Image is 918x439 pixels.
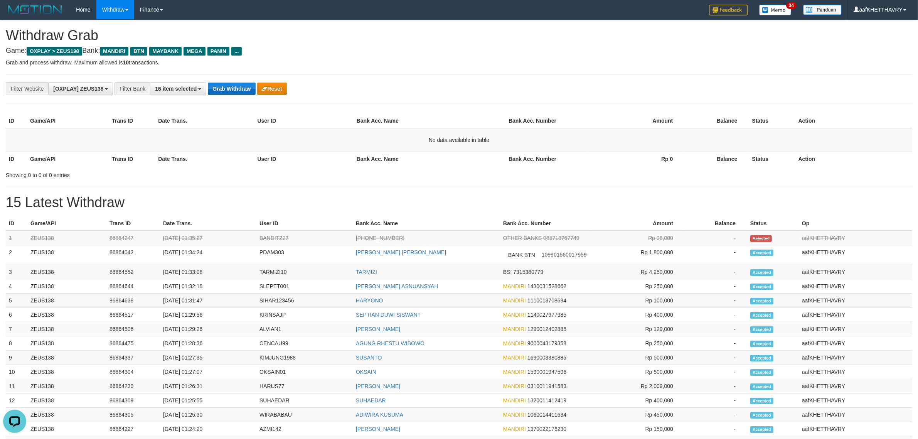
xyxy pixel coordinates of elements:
th: Balance [684,152,749,166]
span: Copy 1430031528662 to clipboard [527,283,566,289]
th: Trans ID [109,152,155,166]
td: 86864517 [106,308,160,322]
td: - [685,365,747,379]
td: aafKHETTHAVRY [799,393,912,408]
th: ID [6,152,27,166]
span: Accepted [750,412,773,419]
span: Copy 0310011941583 to clipboard [527,383,566,389]
td: Rp 500,000 [591,351,685,365]
a: SUSANTO [356,355,382,361]
td: aafKHETTHAVRY [799,422,912,436]
span: MANDIRI [503,369,526,375]
td: Rp 800,000 [591,365,685,379]
td: aafKHETTHAVRY [799,294,912,308]
span: MANDIRI [503,340,526,346]
th: Action [795,152,912,166]
td: ZEUS138 [27,294,106,308]
td: SLEPET001 [256,279,353,294]
td: - [685,408,747,422]
th: Balance [685,216,747,231]
td: 4 [6,279,27,294]
th: User ID [256,216,353,231]
td: - [685,422,747,436]
td: Rp 4,250,000 [591,265,685,279]
span: Accepted [750,298,773,304]
td: - [685,294,747,308]
span: 34 [786,2,797,9]
span: BTN [130,47,147,56]
span: [OXPLAY] ZEUS138 [53,86,103,92]
span: BANK BTN [503,248,540,262]
a: HARYONO [356,297,383,304]
th: Date Trans. [160,216,256,231]
td: ZEUS138 [27,245,106,265]
td: Rp 150,000 [591,422,685,436]
span: ... [231,47,242,56]
a: [PERSON_NAME] [PERSON_NAME] [356,249,446,255]
th: Op [799,216,912,231]
td: 86864304 [106,365,160,379]
button: 16 item selected [150,82,206,95]
td: [DATE] 01:27:35 [160,351,256,365]
td: 86864247 [106,231,160,245]
td: ALVIAN1 [256,322,353,336]
span: MEGA [184,47,205,56]
span: MANDIRI [503,383,526,389]
span: MANDIRI [100,47,128,56]
td: - [685,322,747,336]
td: 86864506 [106,322,160,336]
span: OTHER BANKS [503,235,542,241]
td: [DATE] 01:35:27 [160,231,256,245]
span: Copy 1590001947596 to clipboard [527,369,566,375]
td: BANDITZ27 [256,231,353,245]
span: Accepted [750,312,773,319]
span: OXPLAY > ZEUS138 [27,47,82,56]
td: aafKHETTHAVRY [799,308,912,322]
td: ZEUS138 [27,336,106,351]
td: ZEUS138 [27,231,106,245]
a: TARMIZI [356,269,377,275]
th: ID [6,216,27,231]
td: aafKHETTHAVRY [799,279,912,294]
img: MOTION_logo.png [6,4,64,15]
td: [DATE] 01:29:26 [160,322,256,336]
td: ZEUS138 [27,322,106,336]
td: 86864475 [106,336,160,351]
td: Rp 400,000 [591,308,685,322]
th: Status [749,152,795,166]
td: 86864638 [106,294,160,308]
span: Copy 1290012402885 to clipboard [527,326,566,332]
td: ZEUS138 [27,408,106,422]
span: Accepted [750,284,773,290]
span: Copy 1370022176230 to clipboard [527,426,566,432]
span: MANDIRI [503,397,526,404]
td: PDAM303 [256,245,353,265]
td: 6 [6,308,27,322]
th: Date Trans. [155,114,254,128]
th: Action [795,114,912,128]
td: ZEUS138 [27,265,106,279]
th: Bank Acc. Name [354,152,505,166]
span: Copy 9000043179358 to clipboard [527,340,566,346]
span: MANDIRI [503,312,526,318]
button: Open LiveChat chat widget [3,3,26,26]
td: 1 [6,231,27,245]
td: - [685,336,747,351]
td: - [685,245,747,265]
td: aafKHETTHAVRY [799,336,912,351]
td: 86864309 [106,393,160,408]
span: Copy 1320011412419 to clipboard [527,397,566,404]
a: [PHONE_NUMBER] [356,235,404,241]
td: No data available in table [6,128,912,152]
th: User ID [254,152,354,166]
td: AZMI142 [256,422,353,436]
td: SUHAEDAR [256,393,353,408]
td: KRINSAJP [256,308,353,322]
td: - [685,379,747,393]
th: Trans ID [106,216,160,231]
span: Copy 1110013708694 to clipboard [527,297,566,304]
td: 86864230 [106,379,160,393]
td: aafKHETTHAVRY [799,245,912,265]
a: AGUNG RHESTU WIBOWO [356,340,424,346]
a: SEPTIAN DUWI SISWANT [356,312,421,318]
